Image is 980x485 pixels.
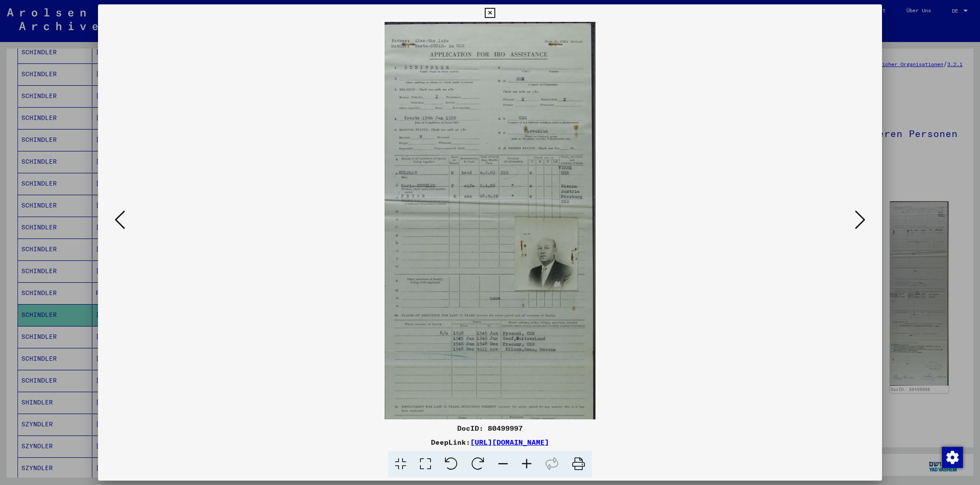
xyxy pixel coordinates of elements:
[98,437,882,447] div: DeepLink:
[941,446,962,467] div: Zustimmung ändern
[98,423,882,433] div: DocID: 80499997
[942,447,963,468] img: Zustimmung ändern
[470,438,549,446] a: [URL][DOMAIN_NAME]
